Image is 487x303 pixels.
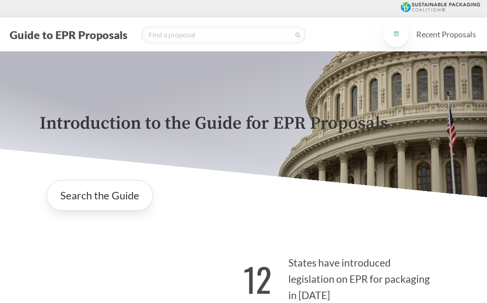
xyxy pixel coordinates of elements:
a: Search the Guide [47,180,153,211]
p: Introduction to the Guide for EPR Proposals [40,114,447,133]
button: Guide to EPR Proposals [7,28,130,42]
input: Find a proposal [141,26,306,43]
a: Recent Proposals [412,25,480,44]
